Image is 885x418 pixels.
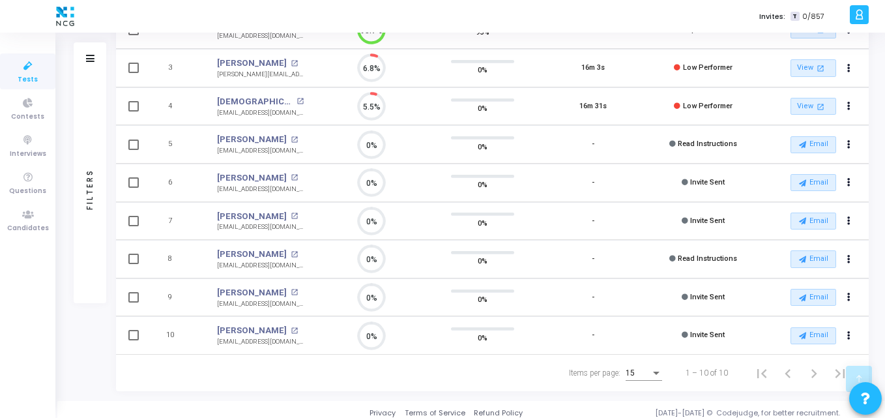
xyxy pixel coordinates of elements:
button: Actions [840,212,858,230]
button: Next page [801,360,827,386]
span: Candidates [7,223,49,234]
div: - [592,292,594,303]
span: Read Instructions [678,254,737,263]
span: 0% [478,216,487,229]
mat-icon: open_in_new [297,98,304,105]
img: logo [53,3,78,29]
a: [DEMOGRAPHIC_DATA][PERSON_NAME] [217,95,293,108]
span: T [791,12,799,22]
a: [PERSON_NAME] [217,57,287,70]
span: Invite Sent [690,331,725,339]
div: [EMAIL_ADDRESS][DOMAIN_NAME] [217,299,304,309]
button: Actions [840,288,858,306]
div: Filters [84,117,96,261]
div: - [592,330,594,341]
span: Tests [18,74,38,85]
div: [EMAIL_ADDRESS][DOMAIN_NAME] [217,185,304,194]
mat-select: Items per page: [626,369,662,378]
div: 16m 3s [581,63,605,74]
td: 7 [149,202,204,241]
button: Actions [840,250,858,269]
div: Items per page: [569,367,620,379]
div: - [592,139,594,150]
span: Questions [9,186,46,197]
span: 0% [478,140,487,153]
span: Invite Sent [690,216,725,225]
div: 16m 31s [579,101,607,112]
a: [PERSON_NAME] [217,210,287,223]
button: Actions [840,136,858,154]
label: Invites: [759,11,785,22]
div: [EMAIL_ADDRESS][DOMAIN_NAME] [217,31,304,41]
div: - [592,216,594,227]
button: Email [791,136,836,153]
span: Interviews [10,149,46,160]
button: Email [791,289,836,306]
button: First page [749,360,775,386]
td: 5 [149,125,204,164]
button: Actions [840,97,858,115]
span: 0% [478,178,487,191]
a: [PERSON_NAME] [217,133,287,146]
button: Last page [827,360,853,386]
span: Invite Sent [690,293,725,301]
span: 0% [478,254,487,267]
span: Invite Sent [690,178,725,187]
span: Low Performer [683,102,733,110]
td: 8 [149,240,204,278]
mat-icon: open_in_new [291,136,298,143]
button: Actions [840,59,858,78]
mat-icon: open_in_new [815,63,826,74]
span: 0% [478,63,487,76]
div: [EMAIL_ADDRESS][DOMAIN_NAME] [217,261,304,271]
button: Email [791,174,836,191]
button: Email [791,213,836,230]
span: 0% [478,293,487,306]
a: [PERSON_NAME] [217,286,287,299]
td: 4 [149,87,204,126]
div: [EMAIL_ADDRESS][DOMAIN_NAME] [217,108,304,118]
mat-icon: open_in_new [291,60,298,67]
div: [PERSON_NAME][EMAIL_ADDRESS][DOMAIN_NAME] [217,70,304,80]
a: [PERSON_NAME] [217,248,287,261]
td: 9 [149,278,204,317]
a: View [791,98,836,115]
td: 3 [149,49,204,87]
button: Previous page [775,360,801,386]
mat-icon: open_in_new [291,327,298,335]
mat-icon: open_in_new [291,213,298,220]
div: - [592,254,594,265]
span: Contests [11,112,44,123]
td: 6 [149,164,204,202]
span: 0/857 [802,11,824,22]
div: [EMAIL_ADDRESS][DOMAIN_NAME] [217,146,304,156]
a: [PERSON_NAME] [217,172,287,185]
div: [EMAIL_ADDRESS][DOMAIN_NAME] [217,337,304,347]
mat-icon: open_in_new [815,101,826,112]
mat-icon: open_in_new [291,174,298,181]
button: Actions [840,327,858,345]
td: 10 [149,316,204,355]
div: - [592,177,594,188]
button: Email [791,250,836,267]
button: Email [791,327,836,344]
a: View [791,59,836,77]
a: [PERSON_NAME] [217,324,287,337]
span: Read Instructions [678,140,737,148]
button: Actions [840,174,858,192]
span: 0% [478,331,487,344]
span: 15 [626,368,635,378]
span: Low Performer [683,63,733,72]
mat-icon: open_in_new [291,251,298,258]
div: 1 – 10 of 10 [686,367,728,379]
div: [EMAIL_ADDRESS][DOMAIN_NAME] [217,222,304,232]
span: 0% [478,102,487,115]
mat-icon: open_in_new [291,289,298,296]
span: Top Performer [683,25,732,34]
